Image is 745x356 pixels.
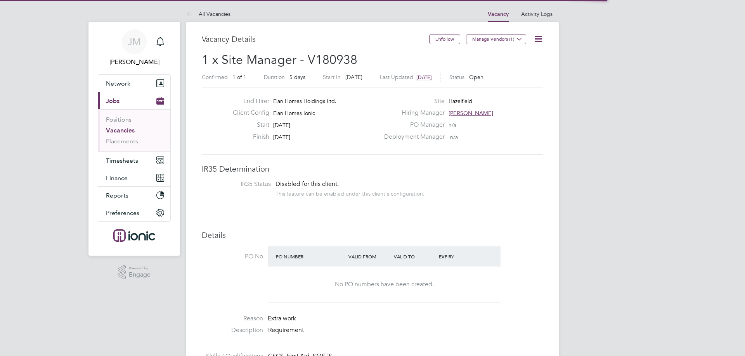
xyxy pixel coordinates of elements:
a: Positions [106,116,132,123]
a: Vacancies [106,127,135,134]
span: Elan Homes Holdings Ltd. [273,98,336,105]
label: IR35 Status [210,180,271,188]
p: Requirement [268,326,543,334]
a: Powered byEngage [118,265,151,280]
h3: Details [202,230,543,240]
button: Timesheets [98,152,170,169]
label: PO Manager [379,121,445,129]
a: Go to home page [98,229,171,242]
span: 1 x Site Manager - V180938 [202,52,357,67]
span: [DATE] [273,122,290,129]
img: ionic-logo-retina.png [113,229,155,242]
span: Powered by [129,265,151,272]
label: Client Config [227,109,269,117]
label: PO No [202,253,263,261]
nav: Main navigation [88,22,180,256]
span: Engage [129,272,151,278]
div: Expiry [437,249,482,263]
label: Hiring Manager [379,109,445,117]
span: [PERSON_NAME] [449,110,493,117]
label: Finish [227,133,269,141]
a: Placements [106,138,138,145]
span: Elan Homes Ionic [273,110,315,117]
span: Disabled for this client. [275,180,339,188]
a: Activity Logs [521,10,553,17]
span: JM [128,37,141,47]
label: Start In [323,74,341,81]
h3: Vacancy Details [202,34,429,44]
div: Valid From [347,249,392,263]
label: Description [202,326,263,334]
button: Manage Vendors (1) [466,34,526,44]
span: Network [106,80,130,87]
span: Timesheets [106,157,138,164]
a: All Vacancies [186,10,230,17]
span: Reports [106,192,128,199]
label: Deployment Manager [379,133,445,141]
span: [DATE] [416,74,432,81]
span: Jobs [106,97,120,105]
button: Preferences [98,204,170,221]
label: Start [227,121,269,129]
button: Reports [98,187,170,204]
span: [DATE] [345,74,362,81]
button: Unfollow [429,34,460,44]
span: [DATE] [273,134,290,141]
div: Valid To [392,249,437,263]
span: n/a [449,122,456,129]
a: Vacancy [488,11,509,17]
span: Finance [106,174,128,182]
span: Open [469,74,483,81]
button: Finance [98,169,170,186]
label: Reason [202,315,263,323]
label: Last Updated [380,74,413,81]
div: Jobs [98,109,170,151]
label: Site [379,97,445,105]
div: PO Number [274,249,347,263]
span: Extra work [268,315,296,322]
button: Jobs [98,92,170,109]
label: Status [449,74,464,81]
span: Preferences [106,209,139,217]
button: Network [98,75,170,92]
a: JM[PERSON_NAME] [98,29,171,67]
div: No PO numbers have been created. [275,280,493,289]
label: Duration [264,74,285,81]
div: This feature can be enabled under this client's configuration. [275,188,424,197]
span: n/a [450,134,458,141]
span: Jade Moore [98,57,171,67]
label: End Hirer [227,97,269,105]
span: 5 days [289,74,305,81]
span: 1 of 1 [232,74,246,81]
span: Hazelfield [449,98,472,105]
h3: IR35 Determination [202,164,543,174]
label: Confirmed [202,74,228,81]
